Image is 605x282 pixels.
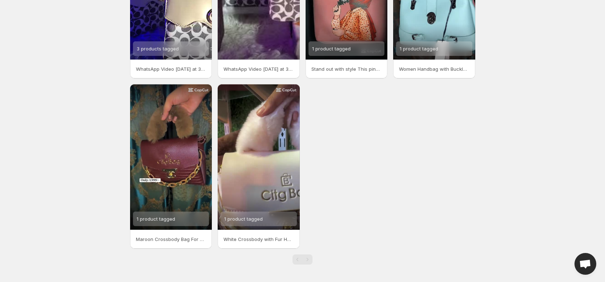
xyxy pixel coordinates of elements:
p: Stand out with style This pink handbag with an artistic twist is the perfect mix of fashion and c... [311,65,382,73]
span: 3 products tagged [137,46,179,52]
span: 1 product tagged [400,46,438,52]
p: WhatsApp Video [DATE] at 31438 PM [223,65,294,73]
p: Maroon Crossbody Bag For Office Use Shop Link In Bio CapCut foryou bagslover helloladies crossbod... [136,236,206,243]
p: White Crossbody with Fur Handle Shop Link in Bio CapCut bags foryou helloladies handbag [223,236,294,243]
nav: Pagination [293,254,312,265]
span: 1 product tagged [312,46,351,52]
span: 1 product tagged [224,216,263,222]
p: Women Handbag with Buckle Style Shop Link in Bio CapCut foryou bagslover handbag sale [399,65,469,73]
span: 1 product tagged [137,216,175,222]
p: WhatsApp Video [DATE] at 31358 PM [136,65,206,73]
div: Open chat [574,253,596,275]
